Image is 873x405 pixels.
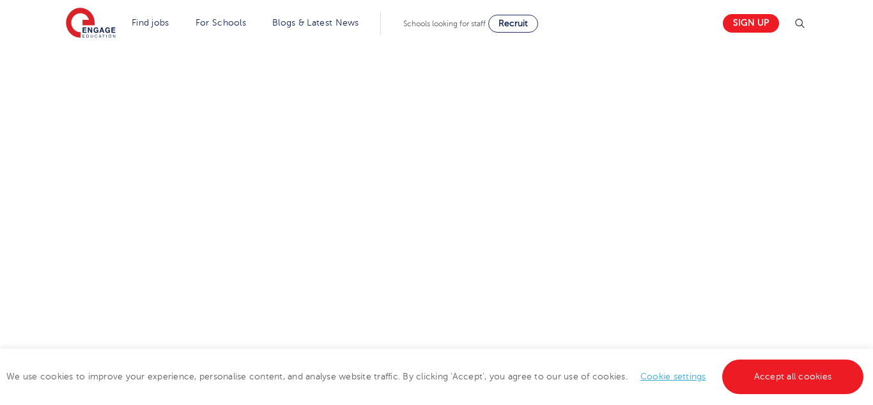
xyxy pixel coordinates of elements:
span: Recruit [498,19,528,28]
a: For Schools [196,18,246,28]
a: Find jobs [132,18,169,28]
a: Cookie settings [640,372,706,381]
span: Schools looking for staff [403,19,486,28]
a: Blogs & Latest News [272,18,359,28]
span: We use cookies to improve your experience, personalise content, and analyse website traffic. By c... [6,372,867,381]
a: Accept all cookies [722,360,864,394]
a: Recruit [488,15,538,33]
a: Sign up [723,14,779,33]
img: Engage Education [66,8,116,40]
